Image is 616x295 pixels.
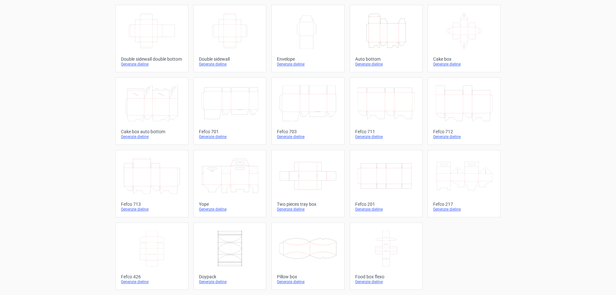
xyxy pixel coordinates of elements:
a: Fefco 201Generate dieline [350,150,423,217]
a: Double sidewallGenerate dieline [193,5,266,72]
div: Fefco 712 [433,129,495,134]
div: Fefco 217 [433,202,495,207]
a: Fefco 711Generate dieline [350,77,423,145]
div: Fefco 711 [355,129,417,134]
a: Fefco 713Generate dieline [116,150,188,217]
div: Two pieces tray box [277,202,339,207]
div: Cake box [433,56,495,62]
div: Generate dieline [355,134,417,139]
div: Generate dieline [277,279,339,284]
a: Two pieces tray boxGenerate dieline [271,150,344,217]
div: Yope [199,202,261,207]
a: DoypackGenerate dieline [193,222,266,290]
div: Generate dieline [199,62,261,67]
div: Generate dieline [199,134,261,139]
div: Generate dieline [121,207,183,212]
a: Fefco 426Generate dieline [116,222,188,290]
div: Generate dieline [277,62,339,67]
div: Fefco 201 [355,202,417,207]
div: Generate dieline [433,207,495,212]
a: Cake box auto bottomGenerate dieline [116,77,188,145]
div: Fefco 713 [121,202,183,207]
div: Generate dieline [355,279,417,284]
div: Generate dieline [121,134,183,139]
div: Generate dieline [277,134,339,139]
div: Generate dieline [355,207,417,212]
div: Generate dieline [121,279,183,284]
div: Generate dieline [199,279,261,284]
div: Food box flexo [355,274,417,279]
div: Generate dieline [199,207,261,212]
div: Generate dieline [433,134,495,139]
a: Fefco 701Generate dieline [193,77,266,145]
div: Fefco 701 [199,129,261,134]
a: Pillow boxGenerate dieline [271,222,344,290]
a: Auto bottomGenerate dieline [350,5,423,72]
div: Generate dieline [433,62,495,67]
a: EnvelopeGenerate dieline [271,5,344,72]
div: Generate dieline [355,62,417,67]
div: Fefco 426 [121,274,183,279]
div: Auto bottom [355,56,417,62]
div: Generate dieline [277,207,339,212]
div: Double sidewall double bottom [121,56,183,62]
a: Double sidewall double bottomGenerate dieline [116,5,188,72]
a: Food box flexoGenerate dieline [350,222,423,290]
div: Double sidewall [199,56,261,62]
div: Fefco 703 [277,129,339,134]
a: Fefco 703Generate dieline [271,77,344,145]
div: Envelope [277,56,339,62]
div: Doypack [199,274,261,279]
div: Generate dieline [121,62,183,67]
div: Cake box auto bottom [121,129,183,134]
a: Fefco 712Generate dieline [428,77,501,145]
a: YopeGenerate dieline [193,150,266,217]
div: Pillow box [277,274,339,279]
a: Cake boxGenerate dieline [428,5,501,72]
a: Fefco 217Generate dieline [428,150,501,217]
